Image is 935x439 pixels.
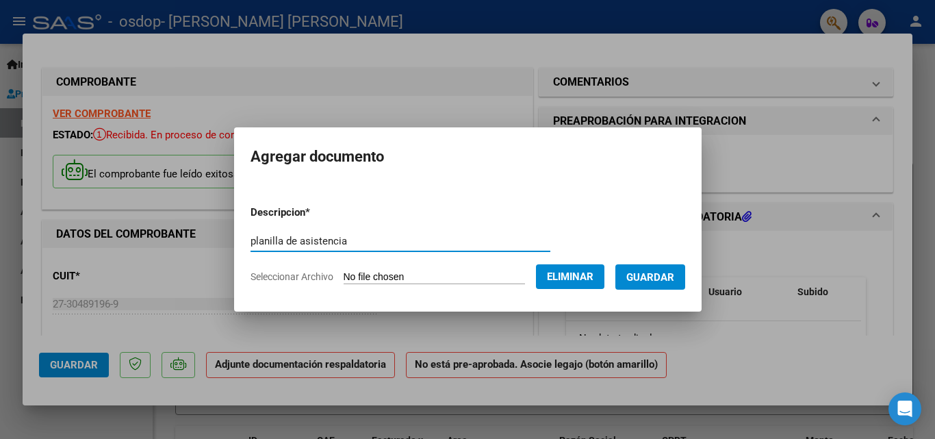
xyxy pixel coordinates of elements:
[626,271,674,284] span: Guardar
[536,264,604,289] button: Eliminar
[251,271,333,282] span: Seleccionar Archivo
[615,264,685,290] button: Guardar
[251,144,685,170] h2: Agregar documento
[547,271,593,283] span: Eliminar
[888,392,921,425] div: Open Intercom Messenger
[251,205,381,221] p: Descripcion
